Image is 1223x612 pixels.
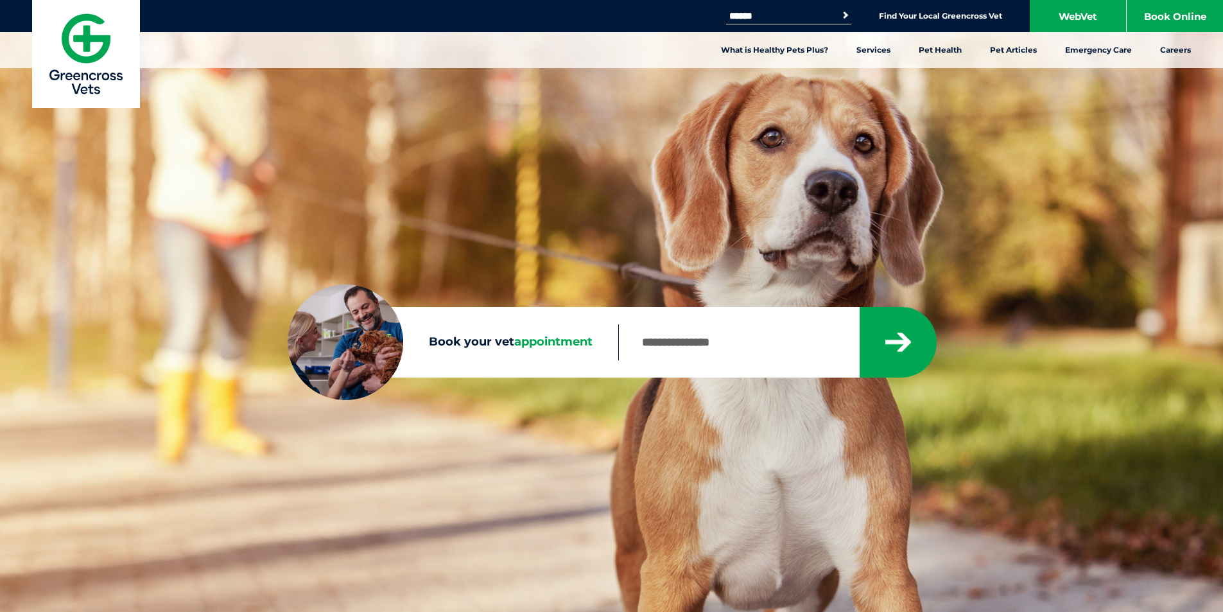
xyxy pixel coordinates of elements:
[514,335,593,349] span: appointment
[288,333,618,352] label: Book your vet
[707,32,842,68] a: What is Healthy Pets Plus?
[976,32,1051,68] a: Pet Articles
[842,32,905,68] a: Services
[839,9,852,22] button: Search
[1146,32,1205,68] a: Careers
[1051,32,1146,68] a: Emergency Care
[879,11,1002,21] a: Find Your Local Greencross Vet
[905,32,976,68] a: Pet Health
